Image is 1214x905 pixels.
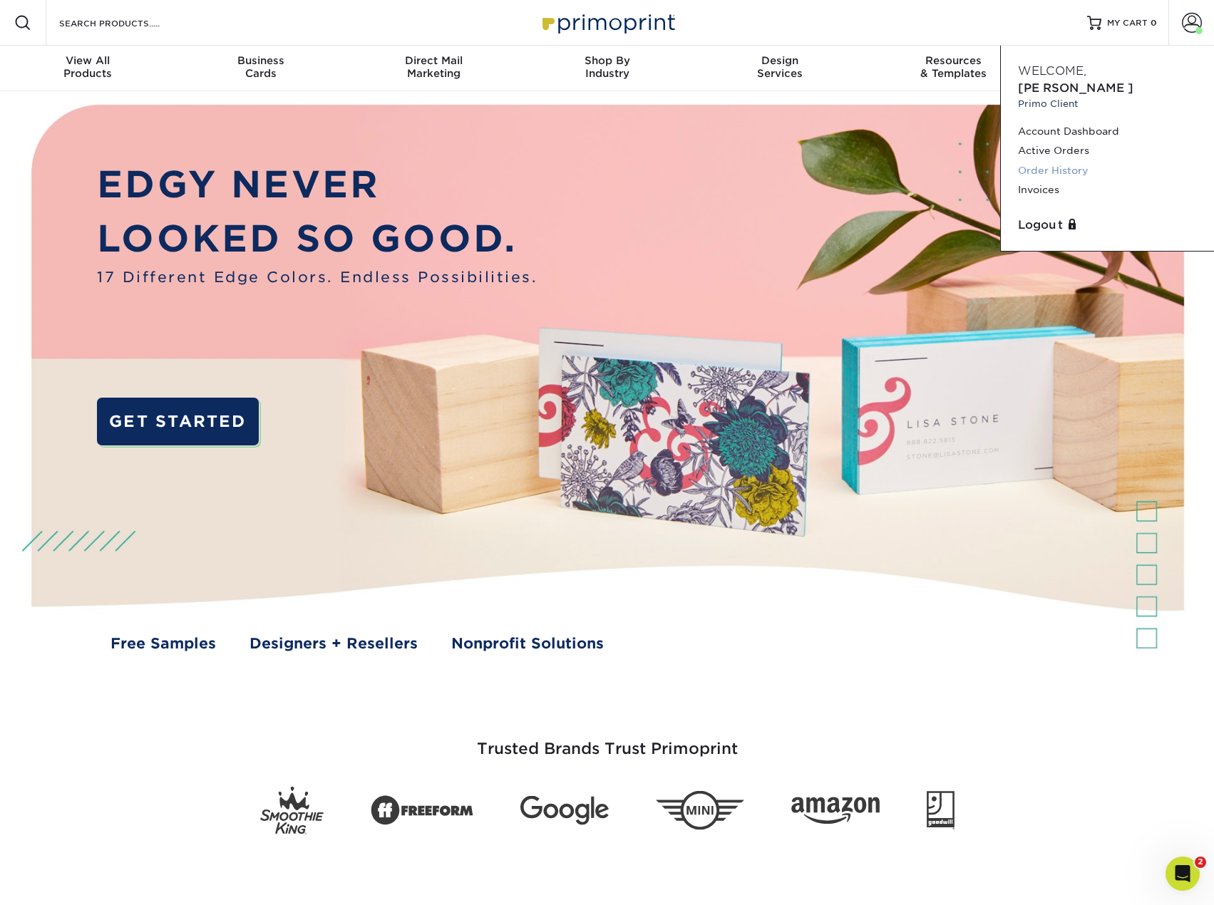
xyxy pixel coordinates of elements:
a: Nonprofit Solutions [451,633,604,655]
a: Active Orders [1018,141,1197,160]
img: Mini [656,791,744,830]
a: Designers + Resellers [250,633,418,655]
p: LOOKED SO GOOD. [97,212,537,267]
a: Account Dashboard [1018,122,1197,141]
div: Products [1,54,175,80]
span: View All [1,54,175,67]
a: Direct MailMarketing [347,46,520,91]
span: Shop By [520,54,694,67]
a: View AllProducts [1,46,175,91]
a: Resources& Templates [867,46,1040,91]
a: Invoices [1018,180,1197,200]
h3: Trusted Brands Trust Primoprint [190,705,1024,775]
img: Primoprint [536,7,679,38]
img: Goodwill [927,791,955,829]
img: Smoothie King [260,787,324,834]
span: Welcome, [1018,64,1086,78]
div: Cards [174,54,347,80]
img: Amazon [791,797,880,824]
span: Business [174,54,347,67]
a: GET STARTED [97,398,258,445]
span: 2 [1195,857,1206,868]
span: 0 [1151,18,1157,28]
a: Shop ByIndustry [520,46,694,91]
small: Primo Client [1018,97,1197,110]
iframe: Intercom live chat [1166,857,1200,891]
span: Resources [867,54,1040,67]
a: BusinessCards [174,46,347,91]
img: Google [520,796,609,825]
a: Free Samples [110,633,216,655]
a: DesignServices [694,46,867,91]
div: Industry [520,54,694,80]
div: & Templates [867,54,1040,80]
span: MY CART [1107,17,1148,29]
div: Services [694,54,867,80]
span: Direct Mail [347,54,520,67]
span: Design [694,54,867,67]
span: [PERSON_NAME] [1018,81,1133,95]
a: Order History [1018,161,1197,180]
input: SEARCH PRODUCTS..... [58,14,197,31]
a: Logout [1018,217,1197,234]
span: 17 Different Edge Colors. Endless Possibilities. [97,267,537,289]
p: EDGY NEVER [97,157,537,212]
div: Marketing [347,54,520,80]
img: Freeform [371,788,473,834]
